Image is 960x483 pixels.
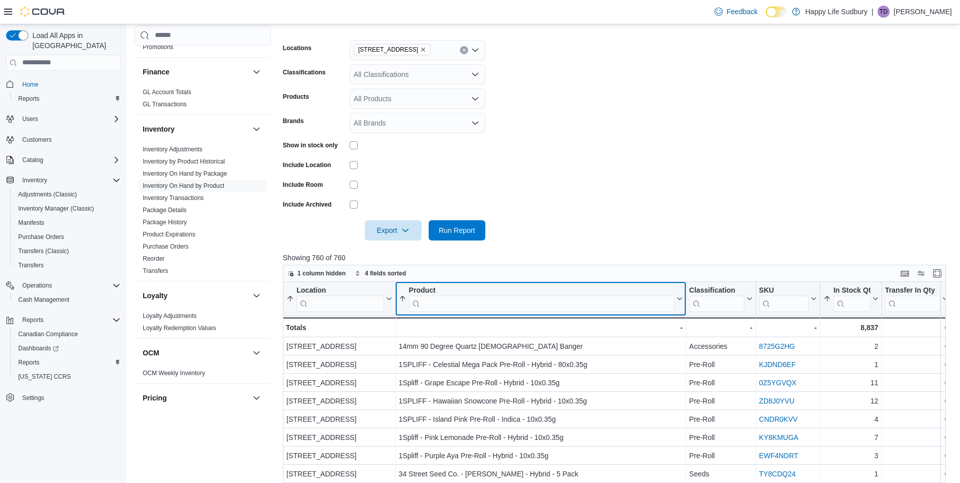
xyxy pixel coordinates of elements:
button: Users [2,112,124,126]
span: Dashboards [14,342,120,354]
span: Package History [143,218,187,226]
button: [US_STATE] CCRS [10,370,124,384]
div: 11 [823,377,879,389]
div: 0 [885,413,948,425]
div: Product [409,286,675,295]
a: EWF4NDRT [759,452,799,460]
a: Reports [14,93,44,105]
span: Dashboards [18,344,59,352]
span: GL Transactions [143,100,187,108]
div: Finance [135,86,271,114]
a: Transfers (Classic) [14,245,73,257]
a: GL Account Totals [143,89,191,96]
p: [PERSON_NAME] [894,6,952,18]
button: Adjustments (Classic) [10,187,124,202]
button: SKU [759,286,817,311]
div: 0 [885,321,948,334]
div: [STREET_ADDRESS] [286,340,392,352]
button: Settings [2,390,124,405]
div: Classification [689,286,744,295]
div: SKU [759,286,809,295]
a: KJDND6EF [759,360,796,369]
button: Operations [18,279,56,292]
button: Loyalty [251,290,263,302]
div: 1Spliff - Purple Aya Pre-Roll - Hybrid - 10x0.35g [399,450,683,462]
span: Reorder [143,255,164,263]
div: [STREET_ADDRESS] [286,358,392,371]
h3: Inventory [143,124,175,134]
div: 0 [885,358,948,371]
button: Open list of options [471,46,479,54]
div: [STREET_ADDRESS] [286,468,392,480]
a: Manifests [14,217,48,229]
a: OCM Weekly Inventory [143,370,205,377]
span: Cash Management [18,296,69,304]
button: Open list of options [471,119,479,127]
span: Inventory Manager (Classic) [18,205,94,213]
button: Finance [251,66,263,78]
div: Transfer In Qty [885,286,940,295]
button: Inventory [2,173,124,187]
div: 0 [885,431,948,444]
a: Adjustments (Classic) [14,188,81,200]
div: [STREET_ADDRESS] [286,377,392,389]
span: Reports [18,95,39,103]
span: TD [880,6,888,18]
label: Locations [283,44,312,52]
a: Settings [18,392,48,404]
div: 1SPLIFF - Celestial Mega Pack Pre-Roll - Hybrid - 80x0.35g [399,358,683,371]
button: Customers [2,132,124,147]
div: Classification [689,286,744,311]
span: Reports [18,358,39,367]
button: Run Report [429,220,485,240]
div: Pre-Roll [689,395,753,407]
div: 1Spliff - Grape Escape Pre-Roll - Hybrid - 10x0.35g [399,377,683,389]
div: [STREET_ADDRESS] [286,450,392,462]
span: Home [18,78,120,91]
span: GL Account Totals [143,88,191,96]
div: 1SPLIFF - Island Pink Pre-Roll - Indica - 10x0.35g [399,413,683,425]
span: Manifests [18,219,44,227]
a: Transfers [143,267,168,274]
button: Remove 42 Lakeshore Dr, North Bay from selection in this group [420,47,426,53]
button: Cash Management [10,293,124,307]
p: | [871,6,873,18]
button: Manifests [10,216,124,230]
div: 0 [885,395,948,407]
span: Run Report [439,225,475,235]
div: - [689,321,753,334]
span: Product Expirations [143,230,195,238]
button: OCM [251,347,263,359]
button: Display options [915,267,927,279]
span: Operations [18,279,120,292]
div: OCM [135,367,271,383]
span: Reports [14,93,120,105]
div: Pre-Roll [689,377,753,389]
span: Inventory On Hand by Product [143,182,224,190]
div: 1 [823,358,879,371]
div: 3 [823,450,879,462]
button: Purchase Orders [10,230,124,244]
label: Include Location [283,161,331,169]
div: Trevor Drouin [878,6,890,18]
a: Feedback [711,2,762,22]
input: Dark Mode [766,7,787,17]
button: Home [2,77,124,92]
span: Washington CCRS [14,371,120,383]
div: 1SPLIFF - Hawaiian Snowcone Pre-Roll - Hybrid - 10x0.35g [399,395,683,407]
div: 0 [885,340,948,352]
span: Export [371,220,415,240]
span: Customers [18,133,120,146]
span: Purchase Orders [14,231,120,243]
div: 0 [885,468,948,480]
button: Users [18,113,42,125]
button: Keyboard shortcuts [899,267,911,279]
span: Inventory Adjustments [143,145,202,153]
a: Reports [14,356,44,369]
span: 1 column hidden [298,269,346,277]
div: [STREET_ADDRESS] [286,413,392,425]
button: Pricing [143,393,248,403]
label: Show in stock only [283,141,338,149]
span: Home [22,80,38,89]
span: Manifests [14,217,120,229]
